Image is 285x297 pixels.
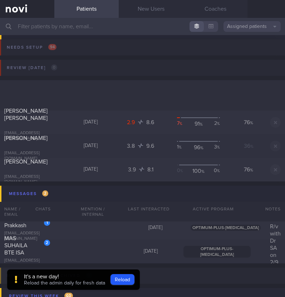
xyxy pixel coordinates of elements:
[65,119,116,126] div: [DATE]
[192,120,205,127] div: 91
[177,120,190,127] div: 7
[192,144,205,151] div: 96
[42,190,48,196] span: 2
[4,231,50,242] div: [EMAIL_ADDRESS][DOMAIN_NAME]
[217,146,220,149] sub: %
[5,43,58,52] div: Needs setup
[179,146,182,149] sub: %
[250,145,254,149] sub: %
[4,159,48,165] span: [PERSON_NAME]
[217,122,220,126] sub: %
[223,21,281,32] button: Assigned patients
[146,120,154,125] span: 8.6
[65,202,121,221] div: Mention / Internal
[44,220,50,226] div: 1
[191,225,261,231] span: OPTIMUM-PLUS-[MEDICAL_DATA]
[250,121,253,125] sub: %
[183,246,251,258] span: OPTIMUM-PLUS-[MEDICAL_DATA]
[5,63,59,73] div: Review [DATE]
[232,142,266,150] div: 36
[217,169,220,173] sub: %
[200,122,203,127] sub: %
[4,235,28,255] span: MAS SUHAILA BTE ISA
[207,167,220,175] div: 0
[122,248,180,255] div: [DATE]
[201,170,205,174] sub: %
[126,225,186,231] div: [DATE]
[127,120,136,125] span: 2.9
[177,144,190,151] div: 1
[110,274,134,285] button: Reload
[146,143,154,149] span: 9.6
[4,151,50,161] div: [EMAIL_ADDRESS][DOMAIN_NAME]
[4,174,50,185] div: [EMAIL_ADDRESS][DOMAIN_NAME]
[24,281,105,286] span: Reload the admin daily for fresh data
[65,143,116,149] div: [DATE]
[7,189,50,199] div: Messages
[192,167,205,175] div: 100
[48,44,56,50] span: 94
[177,202,250,216] div: Active Program
[250,168,253,172] sub: %
[127,143,136,149] span: 3.8
[121,202,177,216] div: Last Interacted
[147,167,153,172] span: 8.1
[4,108,48,121] span: [PERSON_NAME] [PERSON_NAME]
[232,166,266,173] div: 76
[128,167,137,172] span: 3.9
[5,271,94,281] div: Messages from Archived
[44,240,50,246] div: 2
[4,135,48,141] span: [PERSON_NAME]
[200,146,203,150] sub: %
[177,167,190,175] div: 0
[24,273,105,280] div: It's a new day!
[65,166,116,173] div: [DATE]
[4,215,30,228] span: S navveen Prakkash
[207,120,220,127] div: 2
[180,169,183,173] sub: %
[207,144,220,151] div: 3
[266,223,285,280] div: R/v with Dr SA on 2/9. R/v 4/9
[180,122,182,126] sub: %
[261,202,285,216] div: Notes
[26,202,54,216] div: Chats
[4,258,50,269] div: [EMAIL_ADDRESS][DOMAIN_NAME]
[51,64,57,70] span: 0
[232,119,266,126] div: 76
